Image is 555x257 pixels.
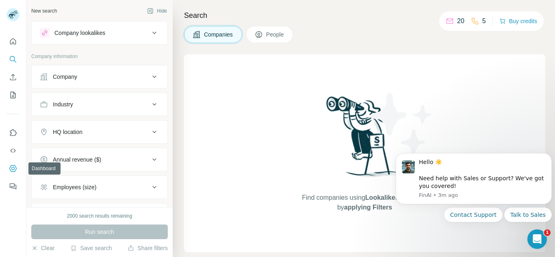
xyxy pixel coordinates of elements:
[7,52,20,67] button: Search
[7,70,20,84] button: Enrich CSV
[32,23,167,43] button: Company lookalikes
[32,67,167,86] button: Company
[31,244,54,252] button: Clear
[53,155,101,164] div: Annual revenue ($)
[53,100,73,108] div: Industry
[323,94,407,185] img: Surfe Illustration - Woman searching with binoculars
[53,73,77,81] div: Company
[299,193,429,212] span: Find companies using or by
[7,179,20,194] button: Feedback
[32,205,167,225] button: Technologies
[32,95,167,114] button: Industry
[392,143,555,253] iframe: Intercom notifications message
[7,161,20,176] button: Dashboard
[365,194,422,201] span: Lookalikes search
[184,10,545,21] h4: Search
[31,7,57,15] div: New search
[266,30,285,39] span: People
[499,15,537,27] button: Buy credits
[67,212,132,220] div: 2000 search results remaining
[365,87,438,160] img: Surfe Illustration - Stars
[128,244,168,252] button: Share filters
[7,125,20,140] button: Use Surfe on LinkedIn
[204,30,234,39] span: Companies
[53,183,96,191] div: Employees (size)
[32,177,167,197] button: Employees (size)
[53,128,82,136] div: HQ location
[141,5,173,17] button: Hide
[544,229,551,236] span: 1
[7,88,20,102] button: My lists
[7,143,20,158] button: Use Surfe API
[527,229,547,249] iframe: Intercom live chat
[32,122,167,142] button: HQ location
[70,244,112,252] button: Save search
[31,53,168,60] p: Company information
[457,16,464,26] p: 20
[7,34,20,49] button: Quick start
[482,16,486,26] p: 5
[344,204,392,211] span: applying Filters
[32,150,167,169] button: Annual revenue ($)
[54,29,105,37] div: Company lookalikes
